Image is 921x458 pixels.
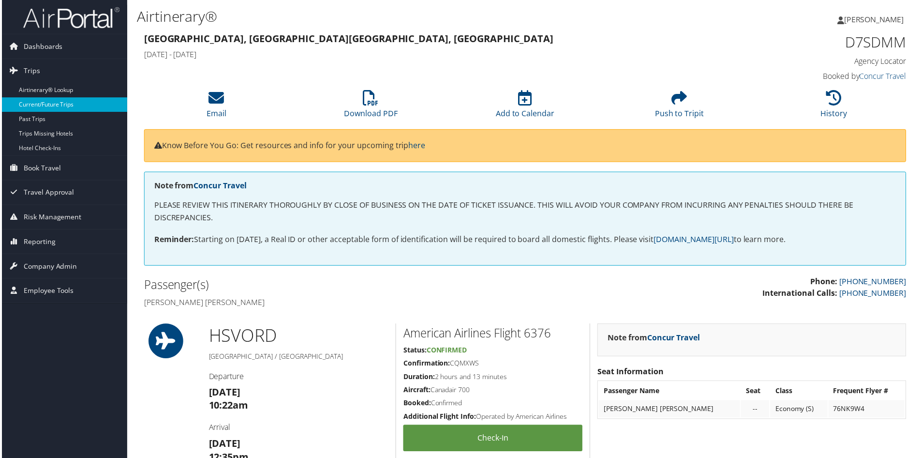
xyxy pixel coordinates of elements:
[728,56,908,67] h4: Agency Locator
[830,402,906,419] td: 76NK9W4
[403,413,476,423] strong: Additional Flight Info:
[403,360,450,369] strong: Confirmation:
[22,59,38,83] span: Trips
[22,280,72,304] span: Employee Tools
[812,277,839,288] strong: Phone:
[654,235,735,245] a: [DOMAIN_NAME][URL]
[343,96,397,119] a: Download PDF
[22,181,73,205] span: Travel Approval
[728,32,908,52] h1: D7SDMM
[403,360,583,369] h5: CQMXWS
[655,96,705,119] a: Push to Tripit
[208,387,239,400] strong: [DATE]
[861,71,908,82] a: Concur Travel
[22,156,59,181] span: Book Travel
[403,413,583,423] h5: Operated by American Airlines
[841,289,908,300] a: [PHONE_NUMBER]
[21,6,118,29] img: airportal-logo.png
[206,96,225,119] a: Email
[208,424,388,434] h4: Arrival
[599,402,741,419] td: [PERSON_NAME] [PERSON_NAME]
[403,400,583,410] h5: Confirmed
[22,230,54,255] span: Reporting
[208,325,388,349] h1: HSV ORD
[22,255,75,279] span: Company Admin
[208,372,388,383] h4: Departure
[208,400,247,413] strong: 10:22am
[648,334,701,344] a: Concur Travel
[403,373,583,383] h5: 2 hours and 13 minutes
[408,140,425,151] a: here
[135,6,655,27] h1: Airtinerary®
[772,402,829,419] td: Economy (S)
[403,326,583,343] h2: American Airlines Flight 6376
[193,181,246,192] a: Concur Travel
[22,206,80,230] span: Risk Management
[22,34,61,59] span: Dashboards
[747,406,766,415] div: --
[143,49,713,60] h4: [DATE] - [DATE]
[839,5,915,34] a: [PERSON_NAME]
[822,96,848,119] a: History
[403,347,426,356] strong: Status:
[728,71,908,82] h4: Booked by
[830,383,906,401] th: Frequent Flyer #
[153,235,193,245] strong: Reminder:
[403,386,583,396] h5: Canadair 700
[742,383,771,401] th: Seat
[608,334,701,344] strong: Note from
[846,14,906,25] span: [PERSON_NAME]
[143,278,518,294] h2: Passenger(s)
[208,353,388,363] h5: [GEOGRAPHIC_DATA] / [GEOGRAPHIC_DATA]
[496,96,555,119] a: Add to Calendar
[143,298,518,309] h4: [PERSON_NAME] [PERSON_NAME]
[208,439,239,452] strong: [DATE]
[403,400,431,409] strong: Booked:
[599,383,741,401] th: Passenger Name
[403,373,434,382] strong: Duration:
[841,277,908,288] a: [PHONE_NUMBER]
[143,32,554,45] strong: [GEOGRAPHIC_DATA], [GEOGRAPHIC_DATA] [GEOGRAPHIC_DATA], [GEOGRAPHIC_DATA]
[153,140,898,153] p: Know Before You Go: Get resources and info for your upcoming trip
[764,289,839,300] strong: International Calls:
[426,347,467,356] span: Confirmed
[403,386,430,396] strong: Aircraft:
[153,181,246,192] strong: Note from
[403,427,583,453] a: Check-in
[153,200,898,225] p: PLEASE REVIEW THIS ITINERARY THOROUGHLY BY CLOSE OF BUSINESS ON THE DATE OF TICKET ISSUANCE. THIS...
[153,234,898,247] p: Starting on [DATE], a Real ID or other acceptable form of identification will be required to boar...
[598,367,664,378] strong: Seat Information
[772,383,829,401] th: Class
